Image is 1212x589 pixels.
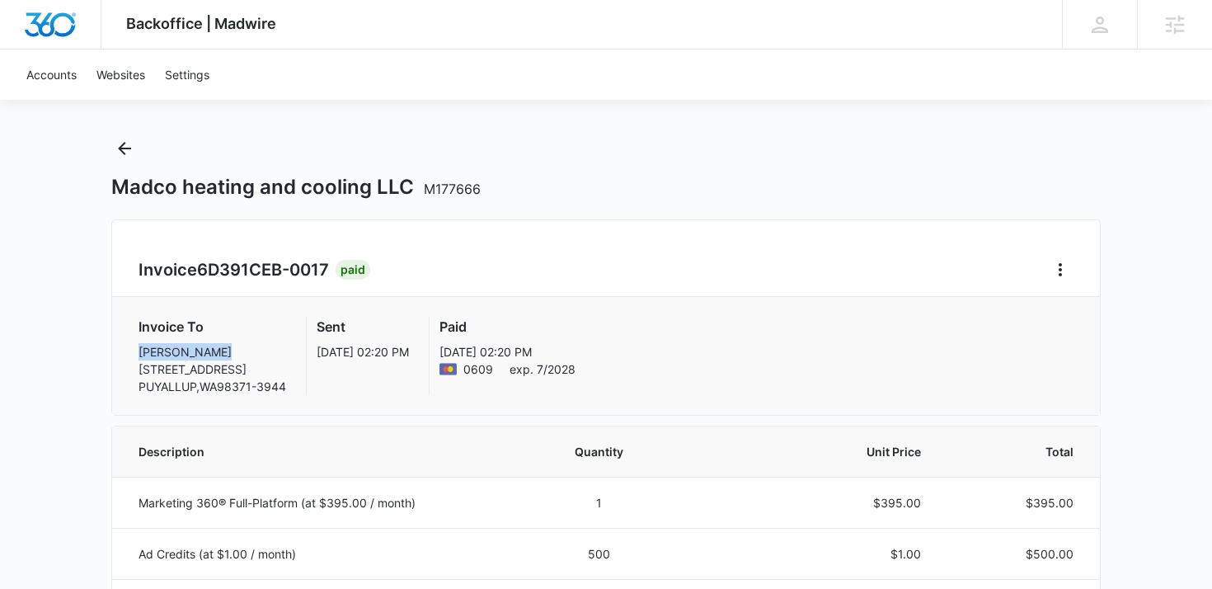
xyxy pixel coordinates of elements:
[317,343,409,360] p: [DATE] 02:20 PM
[463,360,493,378] span: Mastercard ending with
[693,443,921,460] span: Unit Price
[139,343,286,395] p: [PERSON_NAME] [STREET_ADDRESS] PUYALLUP , WA 98371-3944
[16,49,87,100] a: Accounts
[693,494,921,511] p: $395.00
[139,317,286,337] h3: Invoice To
[424,181,481,197] span: M177666
[155,49,219,100] a: Settings
[336,260,370,280] div: Paid
[139,494,505,511] p: Marketing 360® Full-Platform (at $395.00 / month)
[961,443,1073,460] span: Total
[126,15,276,32] span: Backoffice | Madwire
[111,175,481,200] h1: Madco heating and cooling LLC
[439,317,575,337] h3: Paid
[961,494,1073,511] p: $395.00
[510,360,575,378] span: exp. 7/2028
[524,528,674,579] td: 500
[139,257,336,282] h2: Invoice
[524,477,674,528] td: 1
[317,317,409,337] h3: Sent
[87,49,155,100] a: Websites
[111,135,138,162] button: Back
[139,545,505,563] p: Ad Credits (at $1.00 / month)
[197,260,329,280] span: 6D391CEB-0017
[544,443,654,460] span: Quantity
[139,443,505,460] span: Description
[439,343,575,360] p: [DATE] 02:20 PM
[1047,257,1073,283] button: Home
[693,545,921,563] p: $1.00
[961,545,1073,563] p: $500.00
